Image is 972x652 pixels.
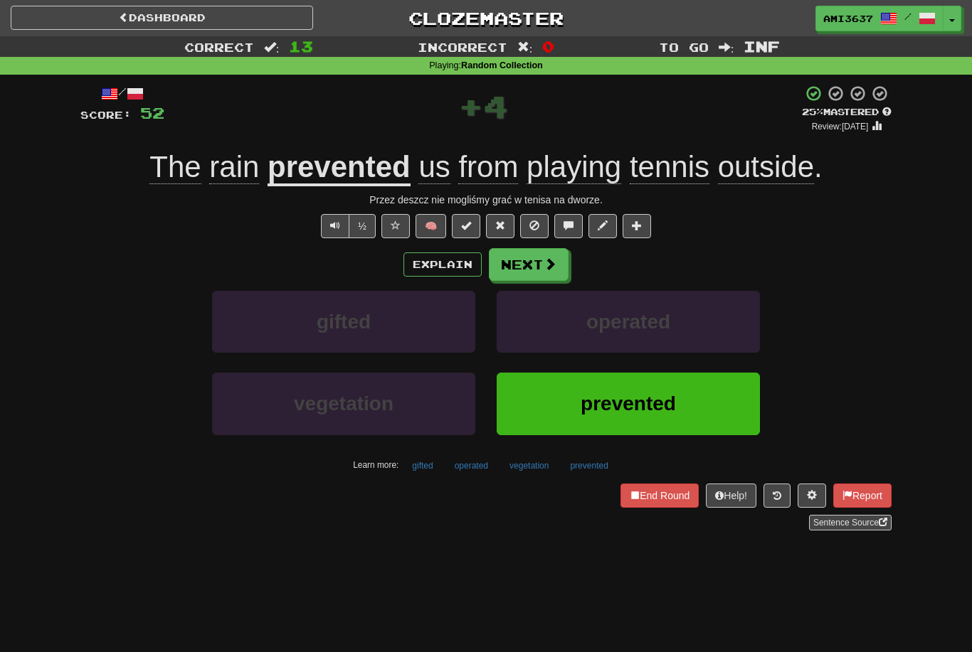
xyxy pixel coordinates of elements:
[542,38,554,55] span: 0
[502,455,556,476] button: vegetation
[149,150,201,184] span: The
[764,483,791,508] button: Round history (alt+y)
[497,373,760,434] button: prevented
[418,150,450,184] span: us
[586,311,670,333] span: operated
[318,214,376,238] div: Text-to-speech controls
[815,6,944,31] a: ami3637 /
[404,455,440,476] button: gifted
[447,455,496,476] button: operated
[317,311,371,333] span: gifted
[452,214,480,238] button: Set this sentence to 100% Mastered (alt+m)
[212,373,475,434] button: vegetation
[334,6,637,31] a: Clozemaster
[80,85,164,102] div: /
[823,12,873,25] span: ami3637
[268,150,411,186] u: prevented
[349,214,376,238] button: ½
[562,455,616,476] button: prevented
[184,40,254,54] span: Correct
[659,40,709,54] span: To go
[706,483,756,508] button: Help!
[809,515,892,530] a: Sentence Source
[458,85,483,127] span: +
[321,214,349,238] button: Play sentence audio (ctl+space)
[381,214,410,238] button: Favorite sentence (alt+f)
[517,41,533,53] span: :
[833,483,892,508] button: Report
[904,11,912,21] span: /
[416,214,446,238] button: 🧠
[812,122,869,132] small: Review: [DATE]
[520,214,549,238] button: Ignore sentence (alt+i)
[80,193,892,207] div: Przez deszcz nie mogliśmy grać w tenisa na dworze.
[483,88,508,124] span: 4
[458,150,518,184] span: from
[623,214,651,238] button: Add to collection (alt+a)
[744,38,780,55] span: Inf
[411,150,823,184] span: .
[719,41,734,53] span: :
[209,150,259,184] span: rain
[718,150,814,184] span: outside
[403,252,482,277] button: Explain
[620,483,699,508] button: End Round
[802,106,892,119] div: Mastered
[11,6,313,30] a: Dashboard
[264,41,280,53] span: :
[418,40,507,54] span: Incorrect
[486,214,514,238] button: Reset to 0% Mastered (alt+r)
[461,60,543,70] strong: Random Collection
[140,104,164,122] span: 52
[294,392,393,415] span: vegetation
[80,109,132,121] span: Score:
[289,38,313,55] span: 13
[588,214,617,238] button: Edit sentence (alt+d)
[353,460,398,470] small: Learn more:
[802,106,823,117] span: 25 %
[630,150,709,184] span: tennis
[212,291,475,353] button: gifted
[554,214,583,238] button: Discuss sentence (alt+u)
[527,150,621,184] span: playing
[489,248,569,281] button: Next
[497,291,760,353] button: operated
[581,392,676,415] span: prevented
